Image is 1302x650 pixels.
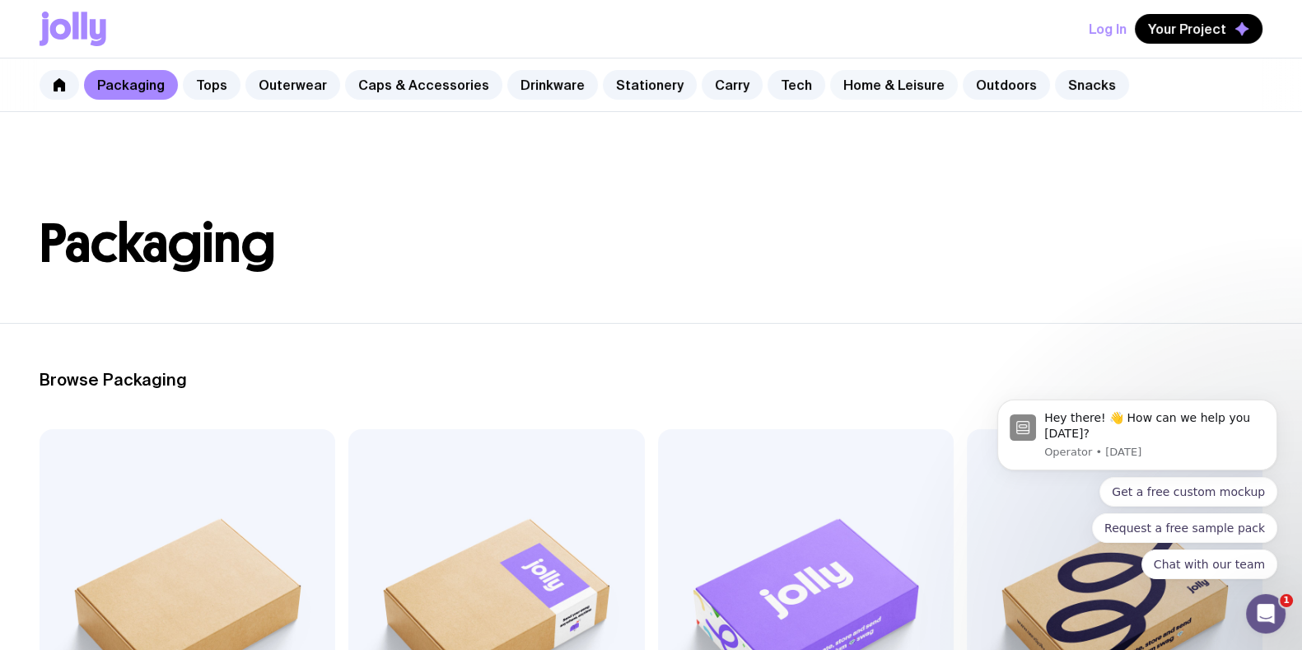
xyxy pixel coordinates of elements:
[84,70,178,100] a: Packaging
[1089,14,1127,44] button: Log In
[1280,594,1293,607] span: 1
[183,70,240,100] a: Tops
[973,274,1302,606] iframe: Intercom notifications message
[1148,21,1226,37] span: Your Project
[830,70,958,100] a: Home & Leisure
[702,70,763,100] a: Carry
[1246,594,1286,634] iframe: Intercom live chat
[963,70,1050,100] a: Outdoors
[768,70,825,100] a: Tech
[40,370,1262,390] h2: Browse Packaging
[1135,14,1262,44] button: Your Project
[1055,70,1129,100] a: Snacks
[507,70,598,100] a: Drinkware
[603,70,697,100] a: Stationery
[345,70,502,100] a: Caps & Accessories
[40,217,1262,270] h1: Packaging
[245,70,340,100] a: Outerwear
